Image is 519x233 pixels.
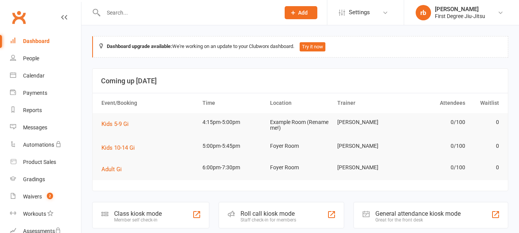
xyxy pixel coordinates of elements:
[10,119,81,136] a: Messages
[199,137,267,155] td: 5:00pm-5:45pm
[435,6,485,13] div: [PERSON_NAME]
[10,205,81,223] a: Workouts
[23,107,42,113] div: Reports
[10,188,81,205] a: Waivers 2
[10,171,81,188] a: Gradings
[101,166,122,173] span: Adult Gi
[9,8,28,27] a: Clubworx
[267,113,334,137] td: Example Room (Rename me!)
[23,73,45,79] div: Calendar
[240,210,296,217] div: Roll call kiosk mode
[10,136,81,154] a: Automations
[10,84,81,102] a: Payments
[267,137,334,155] td: Foyer Room
[10,67,81,84] a: Calendar
[101,77,499,85] h3: Coming up [DATE]
[10,154,81,171] a: Product Sales
[199,159,267,177] td: 6:00pm-7:30pm
[23,159,56,165] div: Product Sales
[92,36,508,58] div: We're working on an update to your Clubworx dashboard.
[469,93,502,113] th: Waitlist
[435,13,485,20] div: First Degree Jiu-Jitsu
[267,159,334,177] td: Foyer Room
[416,5,431,20] div: rb
[23,142,54,148] div: Automations
[98,93,199,113] th: Event/Booking
[101,119,134,129] button: Kids 5-9 Gi
[101,165,127,174] button: Adult Gi
[23,90,47,96] div: Payments
[199,113,267,131] td: 4:15pm-5:00pm
[349,4,370,21] span: Settings
[199,93,267,113] th: Time
[10,50,81,67] a: People
[267,93,334,113] th: Location
[101,143,140,152] button: Kids 10-14 Gi
[10,33,81,50] a: Dashboard
[101,121,129,127] span: Kids 5-9 Gi
[375,210,461,217] div: General attendance kiosk mode
[101,7,275,18] input: Search...
[23,193,42,200] div: Waivers
[23,176,45,182] div: Gradings
[47,193,53,199] span: 2
[23,55,39,61] div: People
[334,159,401,177] td: [PERSON_NAME]
[401,113,469,131] td: 0/100
[375,217,461,223] div: Great for the front desk
[401,93,469,113] th: Attendees
[285,6,317,19] button: Add
[114,217,162,223] div: Member self check-in
[300,42,325,51] button: Try it now
[107,43,172,49] strong: Dashboard upgrade available:
[469,113,502,131] td: 0
[10,102,81,119] a: Reports
[101,144,135,151] span: Kids 10-14 Gi
[240,217,296,223] div: Staff check-in for members
[334,113,401,131] td: [PERSON_NAME]
[469,159,502,177] td: 0
[23,124,47,131] div: Messages
[401,159,469,177] td: 0/100
[114,210,162,217] div: Class kiosk mode
[23,38,50,44] div: Dashboard
[334,93,401,113] th: Trainer
[298,10,308,16] span: Add
[23,211,46,217] div: Workouts
[469,137,502,155] td: 0
[334,137,401,155] td: [PERSON_NAME]
[401,137,469,155] td: 0/100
